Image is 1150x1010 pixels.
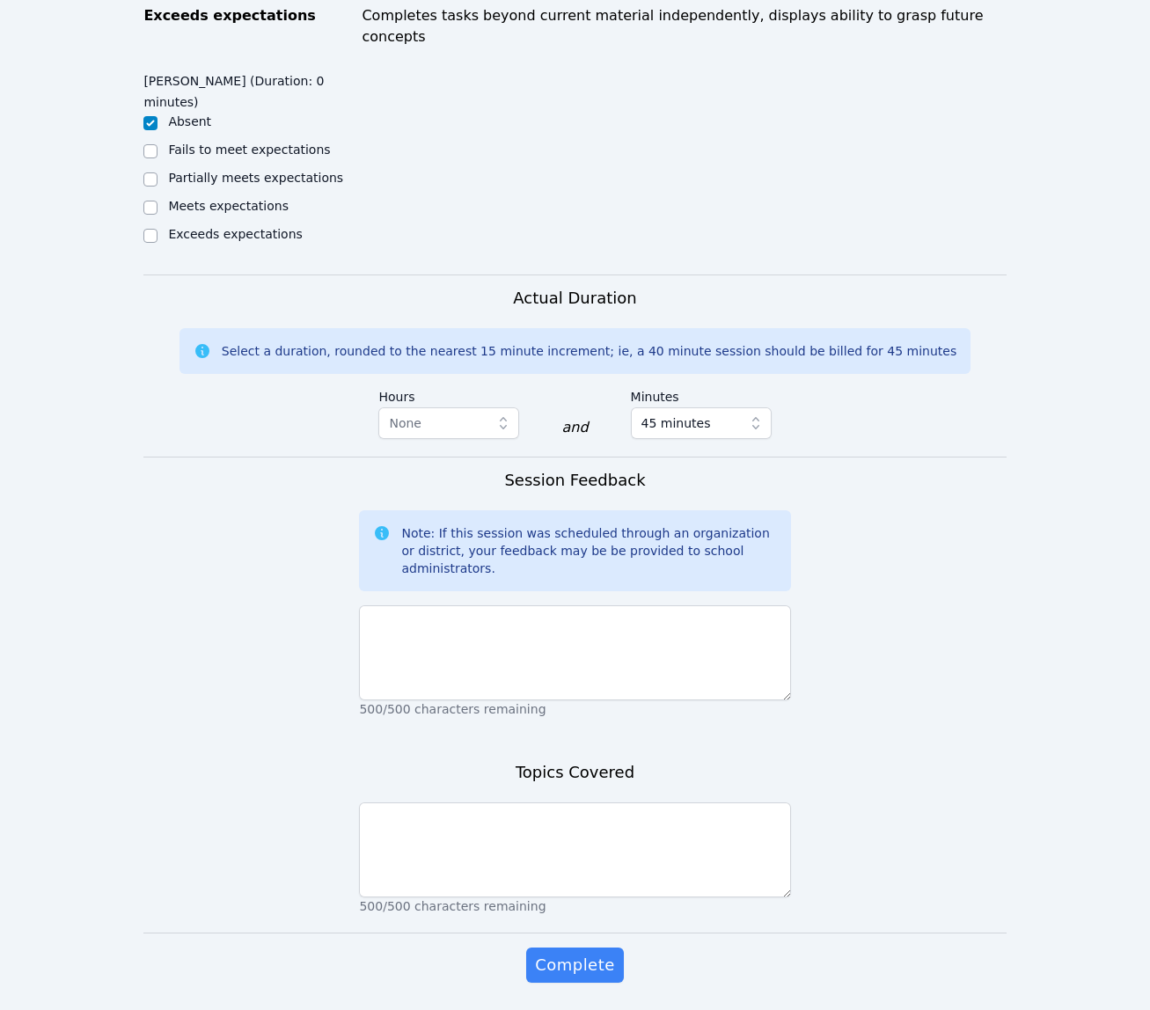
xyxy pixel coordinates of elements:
h3: Topics Covered [516,760,634,785]
span: Complete [535,953,614,977]
span: None [389,416,421,430]
legend: [PERSON_NAME] (Duration: 0 minutes) [143,65,359,113]
div: Exceeds expectations [143,5,351,48]
div: Select a duration, rounded to the nearest 15 minute increment; ie, a 40 minute session should be ... [222,342,956,360]
label: Minutes [631,381,772,407]
label: Partially meets expectations [168,171,343,185]
label: Absent [168,114,211,128]
div: and [561,417,588,438]
p: 500/500 characters remaining [359,700,790,718]
label: Fails to meet expectations [168,143,330,157]
h3: Session Feedback [504,468,645,493]
h3: Actual Duration [513,286,636,311]
button: None [378,407,519,439]
label: Exceeds expectations [168,227,302,241]
div: Note: If this session was scheduled through an organization or district, your feedback may be be ... [401,524,776,577]
button: 45 minutes [631,407,772,439]
span: 45 minutes [641,413,711,434]
button: Complete [526,948,623,983]
div: Completes tasks beyond current material independently, displays ability to grasp future concepts [362,5,1006,48]
label: Hours [378,381,519,407]
p: 500/500 characters remaining [359,897,790,915]
label: Meets expectations [168,199,289,213]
